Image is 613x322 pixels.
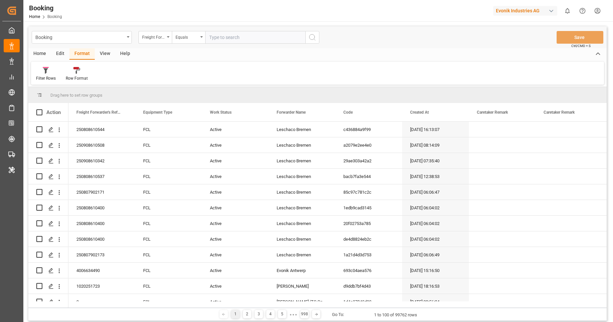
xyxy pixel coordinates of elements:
div: Press SPACE to select this row. [28,247,68,263]
button: Help Center [575,3,590,18]
div: Format [69,48,95,60]
div: 250807902173 [68,247,135,262]
div: Leschaco Bremen [269,153,335,168]
div: [PERSON_NAME] [269,278,335,294]
div: 250807902171 [68,184,135,200]
div: FCL [135,137,202,153]
div: Leschaco Bremen [269,200,335,215]
div: Edit [51,48,69,60]
div: Active [202,231,269,247]
div: Press SPACE to select this row. [28,294,68,310]
div: bacb7fa3e544 [335,169,402,184]
button: open menu [172,31,205,44]
div: Press SPACE to select this row. [28,137,68,153]
span: Forwarder Name [277,110,306,115]
div: [DATE] 06:04:02 [402,200,469,215]
div: 29ae303a42a2 [335,153,402,168]
span: Caretaker Remark [544,110,575,115]
div: FCL [135,200,202,215]
div: FCL [135,216,202,231]
div: Leschaco Bremen [269,184,335,200]
div: Active [202,200,269,215]
div: [DATE] 15:16:50 [402,263,469,278]
div: 2 [243,310,251,318]
div: d9ddb7bf4d43 [335,278,402,294]
div: Home [28,48,51,60]
div: FCL [135,153,202,168]
span: Caretaker Remark [477,110,508,115]
div: Active [202,278,269,294]
div: 250808610537 [68,169,135,184]
div: [DATE] 06:06:47 [402,184,469,200]
div: 693c04aea576 [335,263,402,278]
div: 250808610544 [68,122,135,137]
button: open menu [32,31,132,44]
div: a2079e2ee4e0 [335,137,402,153]
div: 1a21d4d3d753 [335,247,402,262]
button: Evonik Industries AG [493,4,560,17]
span: Equipment Type [143,110,172,115]
div: Leschaco Bremen [269,137,335,153]
div: 250908610508 [68,137,135,153]
div: [DATE] 06:06:49 [402,247,469,262]
div: FCL [135,231,202,247]
div: Active [202,216,269,231]
div: [DATE] 18:16:53 [402,278,469,294]
div: 250808610400 [68,231,135,247]
div: 5 [278,310,286,318]
div: Booking [35,33,124,41]
button: Save [557,31,603,44]
div: 250808610400 [68,216,135,231]
div: Press SPACE to select this row. [28,153,68,169]
span: Created At [410,110,429,115]
div: Filter Rows [36,75,56,81]
div: Leschaco Bremen [269,231,335,247]
div: 1edb9cad3145 [335,200,402,215]
div: [DATE] 06:04:02 [402,231,469,247]
div: [DATE] 07:35:40 [402,153,469,168]
div: [DATE] 08:14:09 [402,137,469,153]
div: FCL [135,247,202,262]
span: Work Status [210,110,232,115]
div: 85c97c781c2c [335,184,402,200]
div: Row Format [66,75,88,81]
div: 250908610342 [68,153,135,168]
div: [DATE] 06:04:02 [402,216,469,231]
input: Type to search [205,31,305,44]
div: Active [202,247,269,262]
div: Active [202,122,269,137]
div: Press SPACE to select this row. [28,200,68,216]
div: FCL [135,278,202,294]
div: View [95,48,115,60]
div: Leschaco Bremen [269,169,335,184]
div: Evonik Antwerp [269,263,335,278]
div: Press SPACE to select this row. [28,169,68,184]
div: Equals [176,33,198,40]
span: Code [343,110,353,115]
div: Go To: [332,311,344,318]
div: Press SPACE to select this row. [28,263,68,278]
div: Press SPACE to select this row. [28,216,68,231]
div: c436884a9f99 [335,122,402,137]
button: open menu [138,31,172,44]
div: [DATE] 16:13:07 [402,122,469,137]
div: [DATE] 09:56:24 [402,294,469,309]
div: 250808610400 [68,200,135,215]
div: 0 [68,294,135,309]
div: Active [202,263,269,278]
div: 3 [255,310,263,318]
span: Drag here to set row groups [50,93,102,98]
div: FCL [135,294,202,309]
div: 1 to 100 of 99762 rows [374,312,417,318]
div: FCL [135,122,202,137]
div: Evonik Industries AG [493,6,557,16]
div: de4d8824eb2c [335,231,402,247]
span: Ctrl/CMD + S [571,43,591,48]
div: [PERSON_NAME] (TC Operator) [269,294,335,309]
span: Freight Forwarder's Reference No. [76,110,121,115]
div: Press SPACE to select this row. [28,231,68,247]
div: FCL [135,263,202,278]
div: Active [202,153,269,168]
a: Home [29,14,40,19]
div: Leschaco Bremen [269,216,335,231]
